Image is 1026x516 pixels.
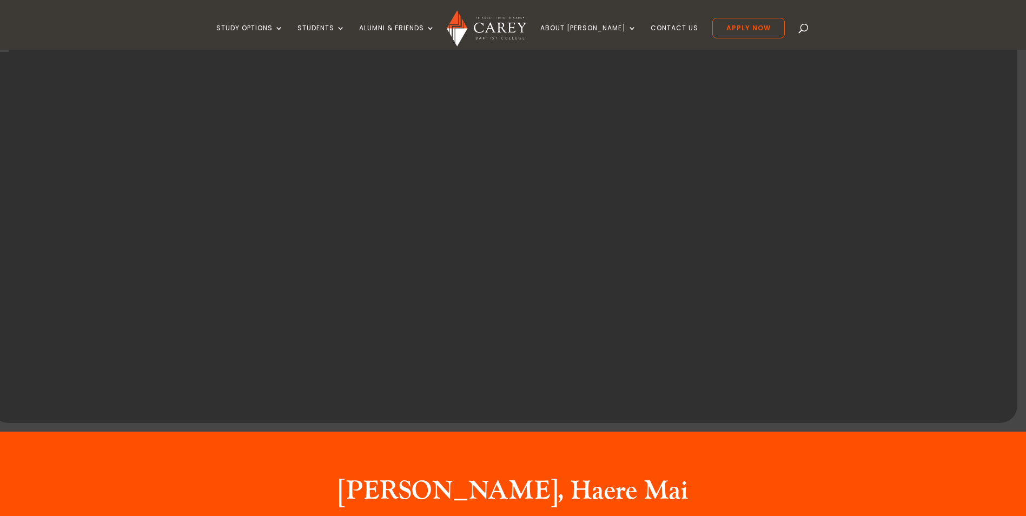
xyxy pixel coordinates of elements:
a: About [PERSON_NAME] [540,24,637,50]
a: Students [297,24,345,50]
a: Study Options [216,24,283,50]
a: Contact Us [651,24,698,50]
h2: [PERSON_NAME], Haere Mai [310,475,716,512]
img: Carey Baptist College [447,10,526,47]
a: Apply Now [712,18,785,38]
a: Alumni & Friends [359,24,435,50]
